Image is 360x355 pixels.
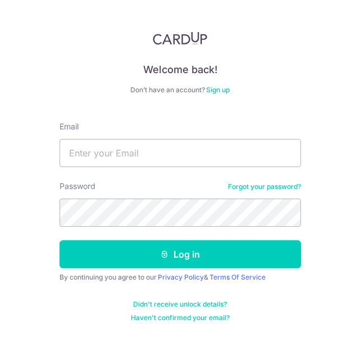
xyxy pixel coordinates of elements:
a: Terms Of Service [209,273,266,281]
a: Sign up [206,86,230,94]
img: CardUp Logo [153,32,208,45]
label: Password [60,181,95,192]
input: Enter your Email [60,139,301,167]
a: Privacy Policy [158,273,204,281]
div: Don’t have an account? [60,86,301,95]
a: Haven't confirmed your email? [131,313,230,322]
label: Email [60,121,79,132]
div: By continuing you agree to our & [60,273,301,282]
a: Didn't receive unlock details? [133,300,227,309]
button: Log in [60,240,301,268]
a: Forgot your password? [228,182,301,191]
h4: Welcome back! [60,63,301,77]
